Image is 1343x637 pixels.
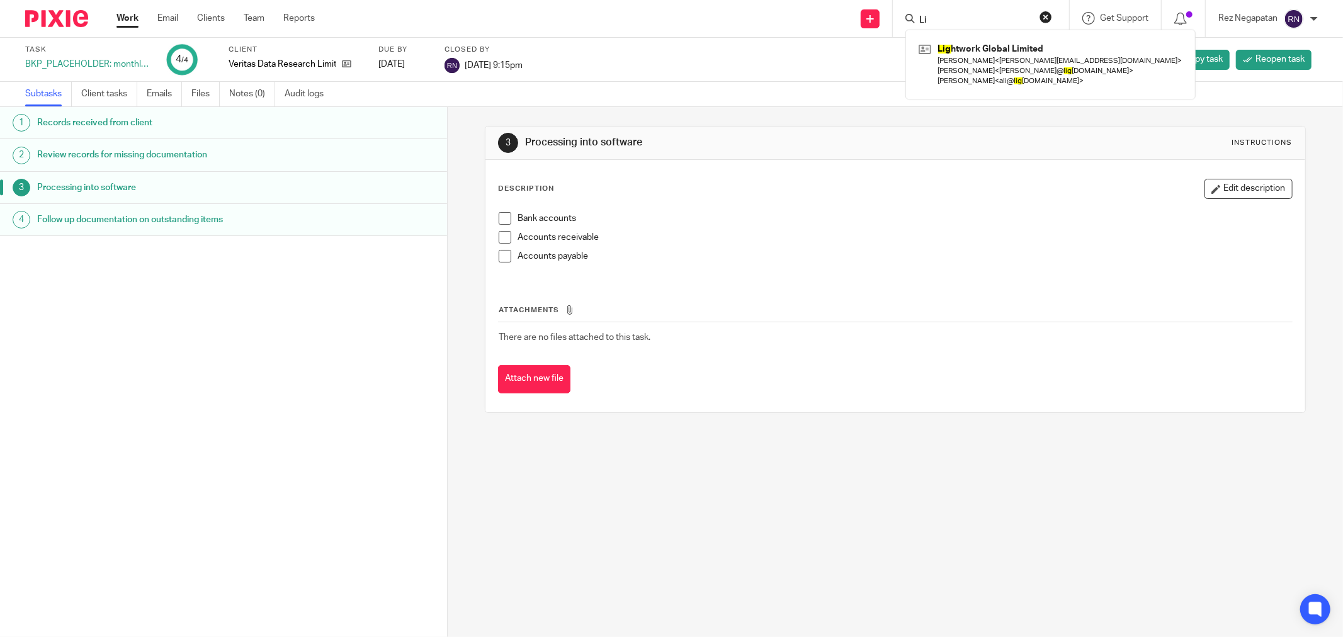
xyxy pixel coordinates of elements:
a: Client tasks [81,82,137,106]
h1: Follow up documentation on outstanding items [37,210,302,229]
span: Copy task [1184,53,1223,65]
a: Reopen task [1236,50,1312,70]
span: There are no files attached to this task. [499,333,650,342]
a: Clients [197,12,225,25]
a: Email [157,12,178,25]
p: Bank accounts [518,212,1292,225]
p: Accounts payable [518,250,1292,262]
p: Description [498,184,554,194]
h1: Processing into software [525,136,922,149]
a: Copy task [1164,50,1230,70]
div: 4 [13,211,30,228]
a: Audit logs [285,82,333,106]
label: Due by [378,45,429,55]
a: Notes (0) [229,82,275,106]
button: Attach new file [498,365,570,393]
h1: Review records for missing documentation [37,145,302,164]
a: Emails [147,82,182,106]
p: Accounts receivable [518,231,1292,244]
div: 2 [13,147,30,164]
img: Pixie [25,10,88,27]
img: svg%3E [1284,9,1304,29]
label: Client [229,45,363,55]
h1: Processing into software [37,178,302,197]
a: Team [244,12,264,25]
span: Get Support [1100,14,1148,23]
span: Attachments [499,307,559,313]
a: Subtasks [25,82,72,106]
div: Instructions [1232,138,1293,148]
a: Reports [283,12,315,25]
input: Search [918,15,1031,26]
div: 3 [498,133,518,153]
span: Reopen task [1255,53,1305,65]
span: [DATE] 9:15pm [465,60,523,69]
a: Files [191,82,220,106]
div: [DATE] [378,58,429,70]
label: Closed by [445,45,523,55]
div: BKP_PLACEHOLDER: monthly bookkeeping [25,58,151,70]
div: 1 [13,114,30,132]
img: svg%3E [445,58,460,73]
small: /4 [181,57,188,64]
button: Clear [1040,11,1052,23]
a: Work [116,12,139,25]
div: 3 [13,179,30,196]
p: Rez Negapatan [1218,12,1278,25]
div: 4 [176,52,188,67]
p: Veritas Data Research Limited [229,58,336,70]
button: Edit description [1204,179,1293,199]
h1: Records received from client [37,113,302,132]
label: Task [25,45,151,55]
